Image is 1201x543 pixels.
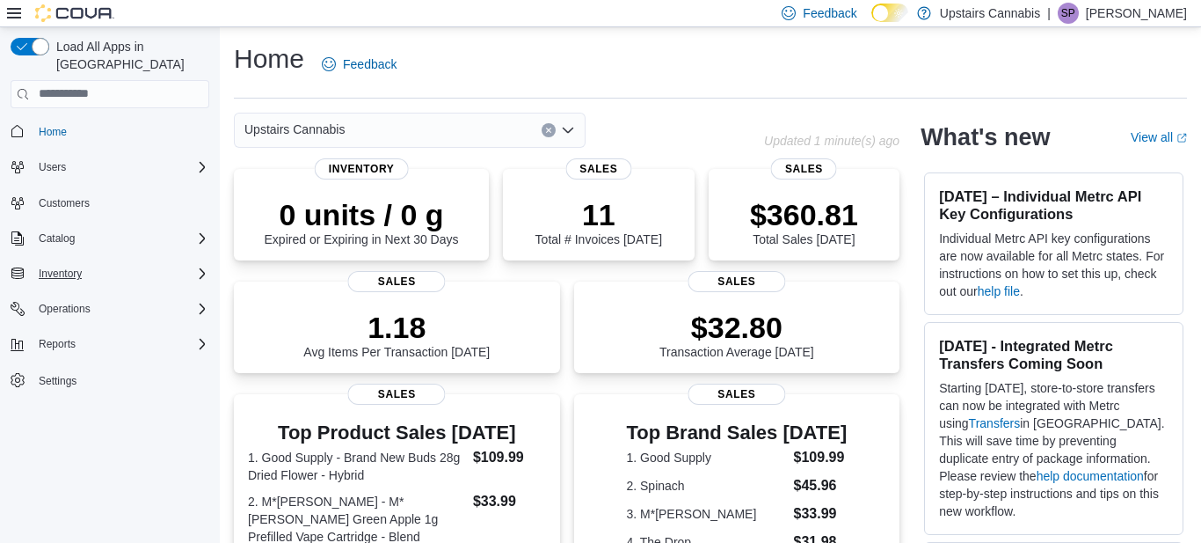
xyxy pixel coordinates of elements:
[1131,130,1187,144] a: View allExternal link
[32,193,97,214] a: Customers
[978,284,1020,298] a: help file
[1086,3,1187,24] p: [PERSON_NAME]
[4,226,216,251] button: Catalog
[39,125,67,139] span: Home
[626,449,786,466] dt: 1. Good Supply
[535,197,662,232] p: 11
[248,449,466,484] dt: 1. Good Supply - Brand New Buds 28g Dried Flower - Hybrid
[750,197,858,246] div: Total Sales [DATE]
[32,157,209,178] span: Users
[315,158,409,180] span: Inventory
[939,337,1168,372] h3: [DATE] - Integrated Metrc Transfers Coming Soon
[32,369,209,391] span: Settings
[659,310,814,345] p: $32.80
[39,196,90,210] span: Customers
[39,302,91,316] span: Operations
[32,263,209,284] span: Inventory
[348,271,446,292] span: Sales
[871,22,872,23] span: Dark Mode
[4,119,216,144] button: Home
[348,384,446,405] span: Sales
[473,491,546,512] dd: $33.99
[750,197,858,232] p: $360.81
[32,298,98,319] button: Operations
[688,271,785,292] span: Sales
[939,187,1168,223] h3: [DATE] – Individual Metrc API Key Configurations
[4,155,216,180] button: Users
[32,334,83,355] button: Reports
[32,228,209,249] span: Catalog
[49,38,209,73] span: Load All Apps in [GEOGRAPHIC_DATA]
[315,47,404,82] a: Feedback
[561,123,575,137] button: Open list of options
[39,374,76,388] span: Settings
[565,158,631,180] span: Sales
[688,384,785,405] span: Sales
[265,197,459,246] div: Expired or Expiring in Next 30 Days
[39,231,75,246] span: Catalog
[764,134,899,148] p: Updated 1 minute(s) ago
[32,298,209,319] span: Operations
[4,332,216,356] button: Reports
[32,192,209,214] span: Customers
[248,422,546,444] h3: Top Product Sales [DATE]
[4,261,216,286] button: Inventory
[11,112,209,439] nav: Complex example
[542,123,556,137] button: Clear input
[969,416,1021,430] a: Transfers
[343,55,397,73] span: Feedback
[659,310,814,359] div: Transaction Average [DATE]
[303,310,490,345] p: 1.18
[265,197,459,232] p: 0 units / 0 g
[234,41,304,77] h1: Home
[940,3,1040,24] p: Upstairs Cannabis
[939,379,1168,520] p: Starting [DATE], store-to-store transfers can now be integrated with Metrc using in [GEOGRAPHIC_D...
[32,334,209,355] span: Reports
[535,197,662,246] div: Total # Invoices [DATE]
[32,263,89,284] button: Inventory
[939,230,1168,300] p: Individual Metrc API key configurations are now available for all Metrc states. For instructions ...
[803,4,856,22] span: Feedback
[39,267,82,281] span: Inventory
[473,447,546,468] dd: $109.99
[1176,133,1187,143] svg: External link
[35,4,114,22] img: Cova
[39,337,76,351] span: Reports
[794,475,848,496] dd: $45.96
[39,160,66,174] span: Users
[1061,3,1075,24] span: SP
[1047,3,1051,24] p: |
[32,157,73,178] button: Users
[244,119,345,140] span: Upstairs Cannabis
[4,190,216,216] button: Customers
[771,158,837,180] span: Sales
[871,4,908,22] input: Dark Mode
[626,477,786,495] dt: 2. Spinach
[794,447,848,468] dd: $109.99
[921,123,1050,151] h2: What's new
[32,121,209,143] span: Home
[32,228,82,249] button: Catalog
[32,121,74,143] a: Home
[1037,469,1144,483] a: help documentation
[626,422,847,444] h3: Top Brand Sales [DATE]
[303,310,490,359] div: Avg Items Per Transaction [DATE]
[626,505,786,523] dt: 3. M*[PERSON_NAME]
[4,297,216,321] button: Operations
[794,503,848,525] dd: $33.99
[32,371,84,392] a: Settings
[1058,3,1079,24] div: Sean Paradis
[4,367,216,393] button: Settings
